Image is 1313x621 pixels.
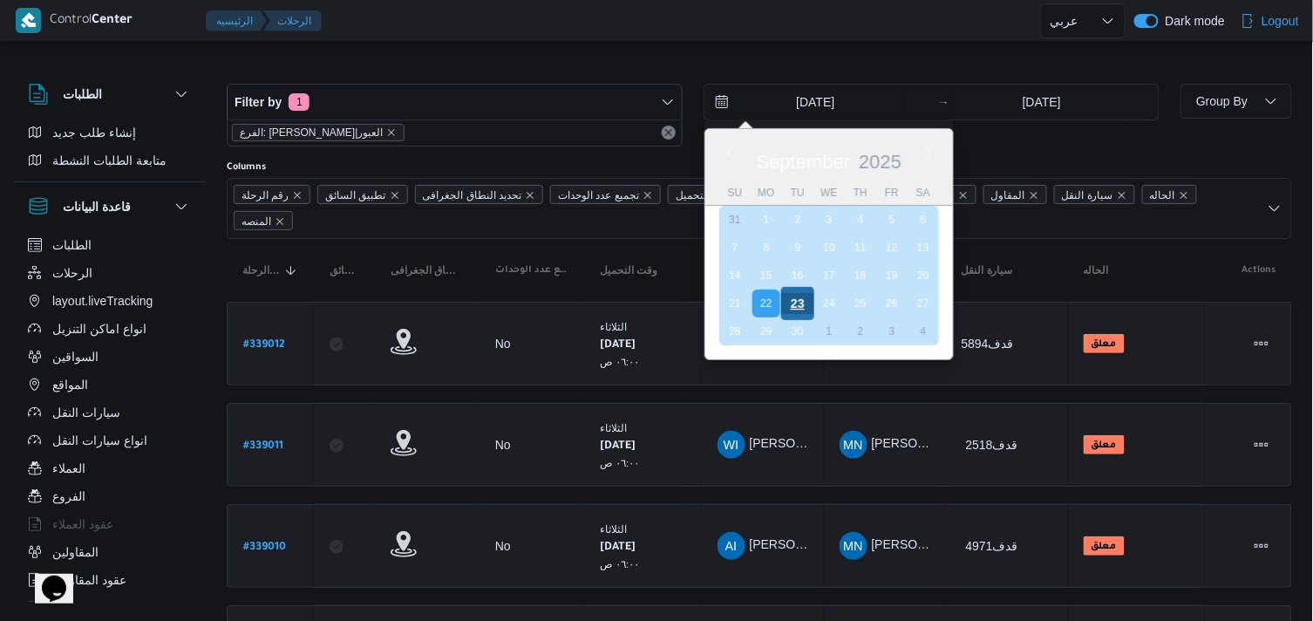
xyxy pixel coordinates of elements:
[752,206,780,234] div: day-1
[721,234,749,262] div: day-7
[52,346,99,367] span: السواقين
[840,431,867,459] div: Maina Najib Shfiq Qladah
[878,234,906,262] div: day-12
[878,317,906,345] div: day-3
[17,551,73,604] iframe: chat widget
[784,262,812,290] div: day-16
[1150,186,1175,205] span: الحاله
[752,290,780,317] div: day-22
[757,151,851,173] span: September
[21,454,199,482] button: العملاء
[330,263,359,277] span: تطبيق السائق
[752,262,780,290] div: day-15
[718,431,745,459] div: Wael Isamaail Alsaid Muhammad
[14,119,206,181] div: الطلبات
[847,206,874,234] div: day-4
[962,263,1013,277] span: سيارة النقل
[52,150,167,171] span: متابعة الطلبات النشطة
[323,256,366,284] button: تطبيق السائق
[593,256,680,284] button: وقت التحميل
[63,196,131,217] h3: قاعدة البيانات
[263,10,322,31] button: الرحلات
[1084,334,1125,353] span: معلق
[815,317,843,345] div: day-1
[781,287,814,320] div: day-23
[750,437,966,451] span: [PERSON_NAME] ال[PERSON_NAME]
[550,185,661,204] span: تجميع عدد الوحدات
[495,336,511,351] div: No
[21,231,199,259] button: الطلبات
[1248,330,1276,358] button: Actions
[52,430,147,451] span: انواع سيارات النقل
[52,597,125,618] span: اجهزة التليفون
[234,211,293,230] span: المنصه
[815,206,843,234] div: day-3
[878,290,906,317] div: day-26
[847,262,874,290] div: day-18
[658,122,679,143] button: Remove
[206,10,267,31] button: الرئيسيه
[721,290,749,317] div: day-21
[423,186,522,205] span: تحديد النطاق الجغرافى
[28,196,192,217] button: قاعدة البيانات
[752,234,780,262] div: day-8
[28,84,192,105] button: الطلبات
[600,558,640,570] small: ٠٦:٠٠ ص
[21,147,199,174] button: متابعة الطلبات النشطة
[243,535,286,558] a: #339010
[243,542,286,554] b: # 339010
[1179,190,1189,201] button: Remove الحاله from selection in this group
[21,315,199,343] button: انواع اماكن التنزيل
[815,181,843,205] div: We
[495,263,568,277] span: تجميع عدد الوحدات
[955,256,1059,284] button: سيارة النقل
[815,290,843,317] div: day-24
[843,532,862,560] span: MN
[52,374,88,395] span: المواقع
[991,186,1025,205] span: المقاول
[52,235,92,256] span: الطلبات
[495,437,511,453] div: No
[242,263,281,277] span: رقم الرحلة; Sorted in descending order
[525,190,535,201] button: Remove تحديد النطاق الجغرافى from selection in this group
[52,263,92,283] span: الرحلات
[872,538,1000,552] span: [PERSON_NAME] قلاده
[859,151,901,173] span: 2025
[1092,542,1117,552] b: معلق
[1054,185,1135,204] span: سيارة النقل
[724,431,739,459] span: WI
[938,96,950,108] div: →
[721,317,749,345] div: day-28
[752,317,780,345] div: day-29
[668,185,755,204] span: وقت التحميل
[232,124,405,141] span: الفرع: دانون|العبور
[600,356,640,367] small: ٠٦:٠٠ ص
[784,206,812,234] div: day-2
[1092,339,1117,350] b: معلق
[52,542,99,563] span: المقاولين
[289,93,310,111] span: 1 active filters
[909,234,937,262] div: day-13
[21,371,199,399] button: المواقع
[1142,185,1197,204] span: الحاله
[600,422,627,433] small: الثلاثاء
[721,262,749,290] div: day-14
[1234,3,1306,38] button: Logout
[21,343,199,371] button: السواقين
[1242,263,1276,277] span: Actions
[815,262,843,290] div: day-17
[14,231,206,609] div: قاعدة البيانات
[21,399,199,427] button: سيارات النقل
[847,234,874,262] div: day-11
[600,263,657,277] span: وقت التحميل
[922,145,935,159] button: Next month
[284,263,298,277] svg: Sorted in descending order
[243,339,285,351] b: # 339012
[317,185,407,204] span: تطبيق السائق
[275,216,285,227] button: Remove المنصه from selection in this group
[234,185,310,204] span: رقم الرحلة
[1029,190,1039,201] button: Remove المقاول from selection in this group
[495,538,511,554] div: No
[325,186,385,205] span: تطبيق السائق
[21,427,199,454] button: انواع سيارات النقل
